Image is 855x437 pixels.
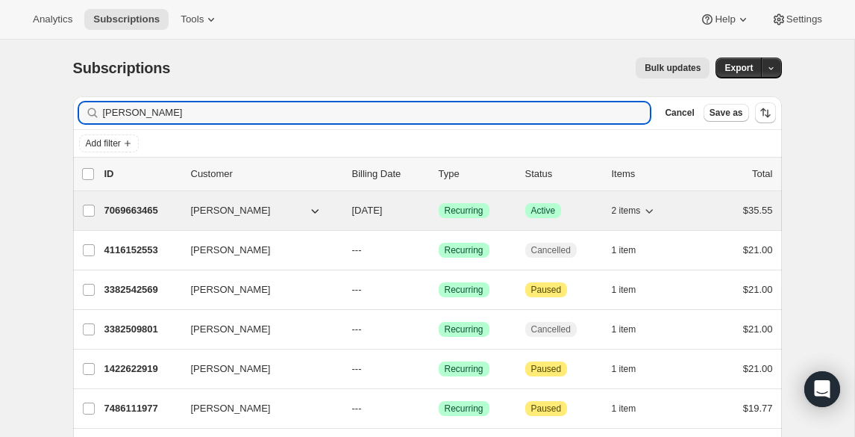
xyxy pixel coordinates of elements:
button: 2 items [612,200,657,221]
span: $21.00 [743,284,773,295]
span: [DATE] [352,205,383,216]
p: 4116152553 [104,243,179,258]
span: [PERSON_NAME] [191,401,271,416]
div: Items [612,167,686,182]
p: Status [525,167,600,182]
button: 1 item [612,279,653,300]
span: Recurring [445,205,483,217]
span: $19.77 [743,403,773,414]
span: $35.55 [743,205,773,216]
button: Help [691,9,759,30]
button: Cancel [659,104,700,122]
span: $21.00 [743,363,773,374]
span: [PERSON_NAME] [191,362,271,376]
p: 3382509801 [104,322,179,337]
span: Bulk updates [645,62,701,74]
button: Save as [704,104,749,122]
span: --- [352,284,362,295]
div: 3382542569[PERSON_NAME]---SuccessRecurringAttentionPaused1 item$21.00 [104,279,773,300]
span: [PERSON_NAME] [191,322,271,337]
span: Active [531,205,556,217]
span: Recurring [445,284,483,296]
span: Paused [531,363,562,375]
button: [PERSON_NAME] [182,357,331,381]
span: Cancel [665,107,694,119]
span: --- [352,323,362,335]
p: 3382542569 [104,282,179,297]
span: Add filter [86,137,121,149]
button: Bulk updates [636,58,710,78]
button: [PERSON_NAME] [182,238,331,262]
button: [PERSON_NAME] [182,199,331,223]
button: Subscriptions [84,9,169,30]
div: 1422622919[PERSON_NAME]---SuccessRecurringAttentionPaused1 item$21.00 [104,359,773,379]
span: 1 item [612,323,636,335]
span: Recurring [445,403,483,415]
span: 1 item [612,403,636,415]
p: Billing Date [352,167,427,182]
button: 1 item [612,398,653,419]
span: Recurring [445,363,483,375]
button: 1 item [612,359,653,379]
div: 7069663465[PERSON_NAME][DATE]SuccessRecurringSuccessActive2 items$35.55 [104,200,773,221]
p: 7486111977 [104,401,179,416]
span: Paused [531,284,562,296]
span: Tools [181,13,204,25]
div: Open Intercom Messenger [804,371,840,407]
p: Total [752,167,772,182]
p: ID [104,167,179,182]
button: Settings [762,9,831,30]
button: Sort the results [755,102,776,123]
button: Export [715,58,762,78]
span: Settings [786,13,822,25]
span: $21.00 [743,323,773,335]
button: [PERSON_NAME] [182,397,331,421]
span: 1 item [612,244,636,256]
span: 2 items [612,205,641,217]
button: 1 item [612,240,653,261]
span: Recurring [445,244,483,256]
span: 1 item [612,363,636,375]
span: --- [352,363,362,374]
button: 1 item [612,319,653,340]
span: Cancelled [531,323,571,335]
input: Filter subscribers [103,102,651,123]
div: 7486111977[PERSON_NAME]---SuccessRecurringAttentionPaused1 item$19.77 [104,398,773,419]
span: Analytics [33,13,72,25]
span: Save as [710,107,743,119]
span: 1 item [612,284,636,296]
p: Customer [191,167,340,182]
button: [PERSON_NAME] [182,278,331,302]
span: [PERSON_NAME] [191,243,271,258]
span: [PERSON_NAME] [191,282,271,297]
div: IDCustomerBilling DateTypeStatusItemsTotal [104,167,773,182]
span: Help [715,13,735,25]
span: --- [352,403,362,414]
span: $21.00 [743,244,773,255]
p: 1422622919 [104,362,179,376]
button: Add filter [79,134,139,152]
span: --- [352,244,362,255]
p: 7069663465 [104,203,179,218]
span: Recurring [445,323,483,335]
div: 4116152553[PERSON_NAME]---SuccessRecurringCancelled1 item$21.00 [104,240,773,261]
span: Cancelled [531,244,571,256]
span: Export [724,62,753,74]
div: Type [439,167,513,182]
span: Paused [531,403,562,415]
button: Tools [172,9,228,30]
span: [PERSON_NAME] [191,203,271,218]
span: Subscriptions [93,13,160,25]
div: 3382509801[PERSON_NAME]---SuccessRecurringCancelled1 item$21.00 [104,319,773,340]
span: Subscriptions [73,60,171,76]
button: Analytics [24,9,81,30]
button: [PERSON_NAME] [182,317,331,341]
